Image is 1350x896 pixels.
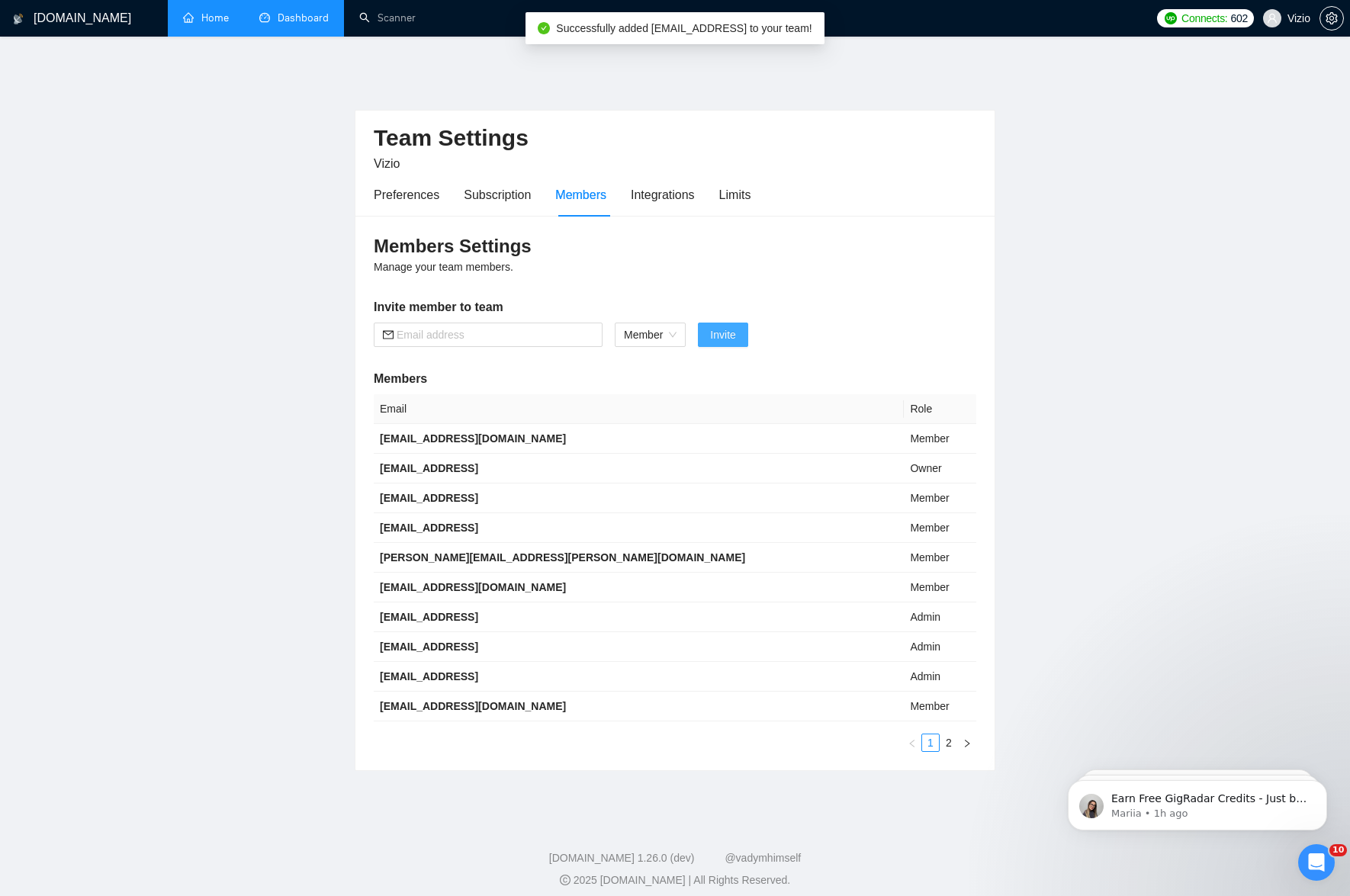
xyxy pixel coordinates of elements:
[904,424,976,454] td: Member
[374,394,904,424] th: Email
[1298,844,1335,881] iframe: Intercom live chat
[374,261,513,273] span: Manage your team members.
[940,734,958,752] li: 2
[380,551,745,564] b: [PERSON_NAME][EMAIL_ADDRESS][PERSON_NAME][DOMAIN_NAME]
[374,298,976,316] h5: Invite member to team
[719,185,751,204] div: Limits
[380,522,478,534] b: [EMAIL_ADDRESS]
[1045,748,1350,855] iframe: Intercom notifications message
[1230,10,1247,27] span: 602
[904,602,976,632] td: Admin
[380,670,478,682] b: [EMAIL_ADDRESS]
[464,185,531,204] div: Subscription
[374,157,400,170] span: Vizio
[1165,12,1177,24] img: upwork-logo.png
[12,872,1338,888] div: 2025 [DOMAIN_NAME] | All Rights Reserved.
[958,734,976,752] li: Next Page
[538,22,550,34] span: check-circle
[374,234,976,259] h3: Members Settings
[374,185,439,204] div: Preferences
[904,573,976,602] td: Member
[903,734,921,752] button: left
[555,185,606,204] div: Members
[904,692,976,721] td: Member
[904,662,976,692] td: Admin
[549,852,695,864] a: [DOMAIN_NAME] 1.26.0 (dev)
[1319,6,1344,31] button: setting
[1329,844,1347,856] span: 10
[380,432,566,445] b: [EMAIL_ADDRESS][DOMAIN_NAME]
[921,734,940,752] li: 1
[698,323,747,347] button: Invite
[374,123,976,154] h2: Team Settings
[904,483,976,513] td: Member
[380,700,566,712] b: [EMAIL_ADDRESS][DOMAIN_NAME]
[183,11,229,24] a: homeHome
[1320,12,1343,24] span: setting
[380,581,566,593] b: [EMAIL_ADDRESS][DOMAIN_NAME]
[710,326,735,343] span: Invite
[963,739,972,748] span: right
[383,329,394,340] span: mail
[940,734,957,751] a: 2
[904,394,976,424] th: Role
[904,632,976,662] td: Admin
[1267,13,1278,24] span: user
[904,543,976,573] td: Member
[397,326,593,343] input: Email address
[380,641,478,653] b: [EMAIL_ADDRESS]
[380,462,478,474] b: [EMAIL_ADDRESS]
[556,22,812,34] span: Successfully added [EMAIL_ADDRESS] to your team!
[1181,10,1227,27] span: Connects:
[904,513,976,543] td: Member
[958,734,976,752] button: right
[903,734,921,752] li: Previous Page
[380,611,478,623] b: [EMAIL_ADDRESS]
[904,454,976,483] td: Owner
[631,185,695,204] div: Integrations
[374,370,976,388] h5: Members
[380,492,478,504] b: [EMAIL_ADDRESS]
[908,739,917,748] span: left
[624,323,677,346] span: Member
[1319,12,1344,24] a: setting
[725,852,801,864] a: @vadymhimself
[560,875,571,885] span: copyright
[13,7,24,31] img: logo
[922,734,939,751] a: 1
[259,11,329,24] a: dashboardDashboard
[359,11,416,24] a: searchScanner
